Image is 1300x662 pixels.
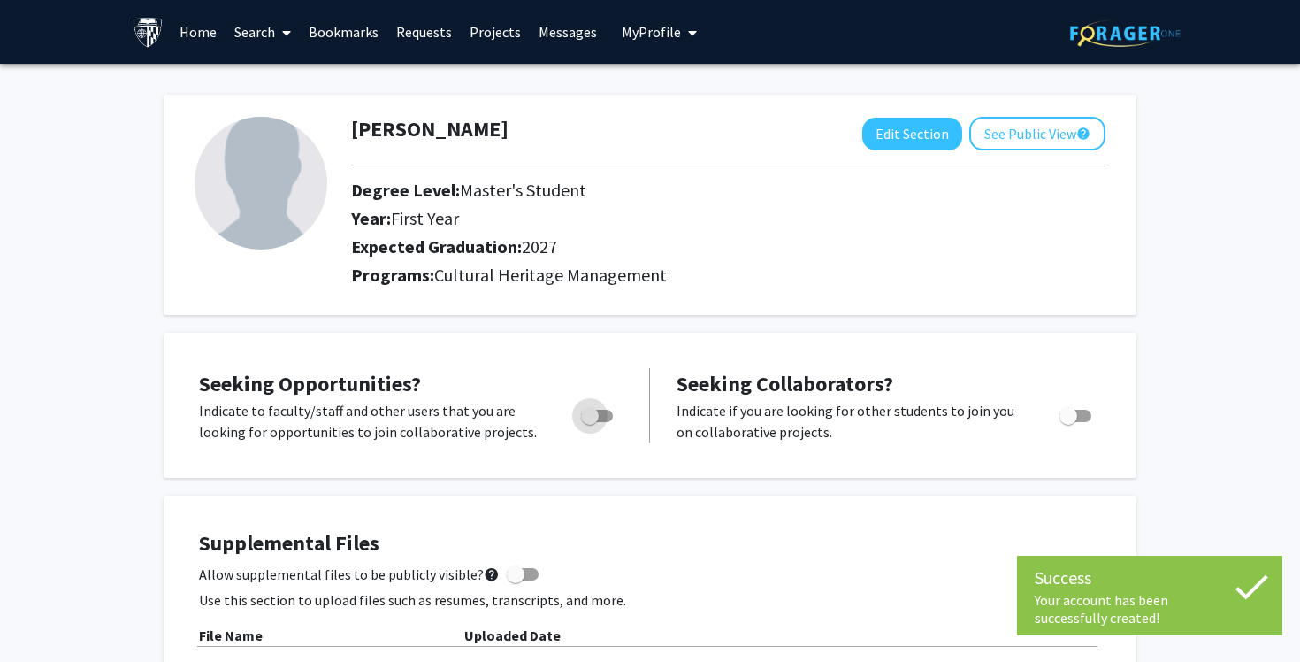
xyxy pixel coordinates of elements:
[391,207,459,229] span: First Year
[484,564,500,585] mat-icon: help
[461,1,530,63] a: Projects
[351,236,953,258] h2: Expected Graduation:
[351,117,509,142] h1: [PERSON_NAME]
[171,1,226,63] a: Home
[300,1,387,63] a: Bookmarks
[199,564,500,585] span: Allow supplemental files to be publicly visible?
[387,1,461,63] a: Requests
[434,264,667,286] span: Cultural Heritage Management
[351,208,953,229] h2: Year:
[133,17,164,48] img: Johns Hopkins University Logo
[464,627,561,644] b: Uploaded Date
[195,117,327,250] img: Profile Picture
[1035,565,1265,591] div: Success
[351,265,1105,286] h2: Programs:
[522,235,557,258] span: 2027
[677,400,1026,443] p: Indicate if you are looking for other students to join you on collaborative projects.
[862,118,962,150] button: Edit Section
[13,582,75,649] iframe: Chat
[199,370,421,397] span: Seeking Opportunities?
[199,400,547,443] p: Indicate to faculty/staff and other users that you are looking for opportunities to join collabor...
[1076,123,1090,144] mat-icon: help
[460,179,586,201] span: Master's Student
[1070,19,1181,47] img: ForagerOne Logo
[1035,591,1265,627] div: Your account has been successfully created!
[351,180,953,201] h2: Degree Level:
[969,117,1105,150] button: See Public View
[530,1,606,63] a: Messages
[574,400,623,427] div: Toggle
[1052,400,1101,427] div: Toggle
[622,23,681,41] span: My Profile
[199,589,1101,611] p: Use this section to upload files such as resumes, transcripts, and more.
[226,1,300,63] a: Search
[199,531,1101,557] h4: Supplemental Files
[677,370,893,397] span: Seeking Collaborators?
[199,627,263,644] b: File Name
